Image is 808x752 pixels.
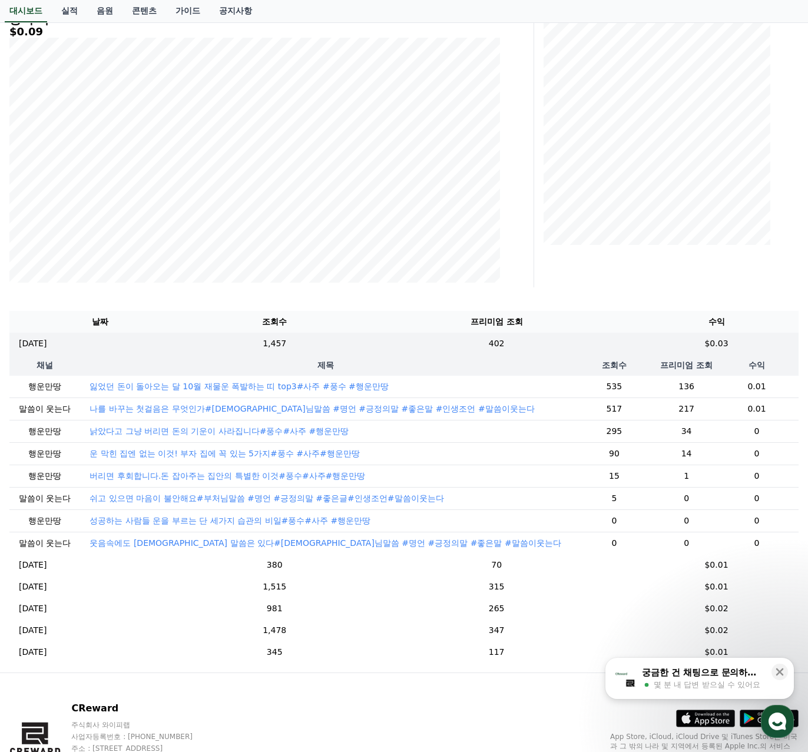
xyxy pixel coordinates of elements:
th: 수익 [715,355,799,376]
td: 15 [571,465,658,487]
th: 프리미엄 조회 [359,311,634,333]
button: 나를 바꾸는 첫걸음은 무엇인가#[DEMOGRAPHIC_DATA]님말씀 #명언 #긍정의말 #좋은말 #인생조언 #말씀이웃는다 [90,403,534,415]
h5: $0.09 [9,26,501,38]
td: 행운만땅 [9,376,80,398]
button: 성공하는 사람들 운을 부르는 단 세가지 습관의 비일#풍수#사주 #행운만땅 [90,515,370,526]
td: 347 [359,620,634,641]
span: 설정 [182,391,196,400]
p: [DATE] [19,624,47,637]
p: CReward [71,701,215,715]
th: 수익 [634,311,799,333]
td: 14 [658,442,715,465]
td: 5 [571,487,658,509]
span: 홈 [37,391,44,400]
td: 0 [658,509,715,532]
td: 행운만땅 [9,509,80,532]
button: 운 막힌 집엔 없는 이것! 부자 집에 꼭 있는 5가지#풍수 #사주#행운만땅 [90,448,359,459]
td: 0 [715,442,799,465]
td: 말씀이 웃는다 [9,532,80,554]
td: $0.01 [634,641,799,663]
th: 프리미엄 조회 [658,355,715,376]
td: 0 [715,509,799,532]
td: 136 [658,376,715,398]
td: 말씀이 웃는다 [9,487,80,509]
th: 채널 [9,355,80,376]
td: 402 [359,333,634,355]
td: 34 [658,420,715,442]
td: $0.01 [634,554,799,576]
td: 295 [571,420,658,442]
button: 낡았다고 그냥 버리면 돈의 기운이 사라집니다#풍수#사주 #행운만땅 [90,425,349,437]
th: 조회수 [190,311,359,333]
button: 웃음속에도 [DEMOGRAPHIC_DATA] 말씀은 있다#[DEMOGRAPHIC_DATA]님말씀 #명언 #긍정의말 #좋은말 #말씀이웃는다 [90,537,561,549]
td: 70 [359,554,634,576]
td: 0 [715,487,799,509]
p: [DATE] [19,602,47,615]
td: 1,515 [190,576,359,598]
td: 0.01 [715,376,799,398]
td: 535 [571,376,658,398]
td: $0.02 [634,598,799,620]
button: 버리면 후회합니다.돈 잡아주는 집안의 특별한 이것#풍수#사주#행운만땅 [90,470,365,482]
td: 행운만땅 [9,420,80,442]
td: 0 [571,509,658,532]
a: 홈 [4,373,78,403]
td: 380 [190,554,359,576]
td: 행운만땅 [9,465,80,487]
td: 0 [715,465,799,487]
td: 0 [571,532,658,554]
a: 설정 [152,373,226,403]
p: [DATE] [19,646,47,658]
td: 217 [658,397,715,420]
td: 265 [359,598,634,620]
td: $0.02 [634,620,799,641]
td: 1,457 [190,333,359,355]
td: 117 [359,641,634,663]
button: 잃었던 돈이 돌아오는 달 10월 재물운 폭발하는 띠 top3#사주 #풍수 #행운만땅 [90,380,388,392]
td: 90 [571,442,658,465]
td: $0.01 [634,576,799,598]
td: 1 [658,465,715,487]
td: 0 [658,532,715,554]
td: 315 [359,576,634,598]
p: [DATE] [19,337,47,350]
p: [DATE] [19,559,47,571]
td: 0 [715,420,799,442]
th: 조회수 [571,355,658,376]
span: 대화 [108,392,122,401]
td: 0.01 [715,397,799,420]
th: 날짜 [9,311,190,333]
td: 0 [658,487,715,509]
td: 517 [571,397,658,420]
th: 제목 [80,355,570,376]
button: 쉬고 있으면 마음이 불안해요#부처님말씀 #명언 #긍정의말 #좋은글#인생조언#말씀이웃는다 [90,492,443,504]
a: 대화 [78,373,152,403]
td: 0 [715,532,799,554]
p: 사업자등록번호 : [PHONE_NUMBER] [71,732,215,741]
td: 1,478 [190,620,359,641]
td: $0.03 [634,333,799,355]
td: 345 [190,641,359,663]
p: [DATE] [19,581,47,593]
td: 행운만땅 [9,442,80,465]
td: 말씀이 웃는다 [9,397,80,420]
td: 981 [190,598,359,620]
p: 주식회사 와이피랩 [71,720,215,730]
